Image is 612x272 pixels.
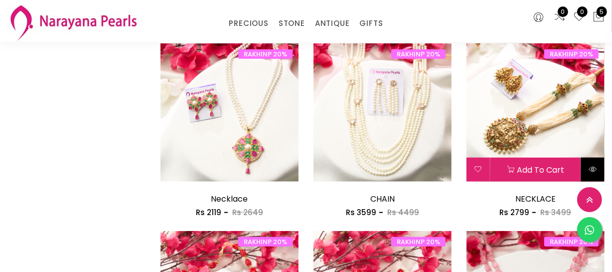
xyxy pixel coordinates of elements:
[238,49,293,59] span: RAKHINP 20%
[577,6,588,17] span: 0
[466,158,490,182] button: Add to wishlist
[544,237,599,247] span: RAKHINP 20%
[581,158,605,182] button: Quick View
[211,193,248,205] a: Necklace
[593,11,605,24] button: 5
[597,6,607,17] span: 5
[315,16,350,31] a: ANTIQUE
[346,207,376,218] span: Rs 3599
[558,6,568,17] span: 0
[540,207,571,218] span: Rs 3499
[196,207,221,218] span: Rs 2119
[499,207,529,218] span: Rs 2799
[573,11,585,24] a: 0
[279,16,305,31] a: STONE
[554,11,566,24] a: 0
[370,193,395,205] a: CHAIN
[544,49,599,59] span: RAKHINP 20%
[359,16,383,31] a: GIFTS
[515,193,556,205] a: NECKLACE
[391,237,446,247] span: RAKHINP 20%
[229,16,268,31] a: PRECIOUS
[391,49,446,59] span: RAKHINP 20%
[238,237,293,247] span: RAKHINP 20%
[490,158,581,182] button: Add to cart
[232,207,263,218] span: Rs 2649
[387,207,419,218] span: Rs 4499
